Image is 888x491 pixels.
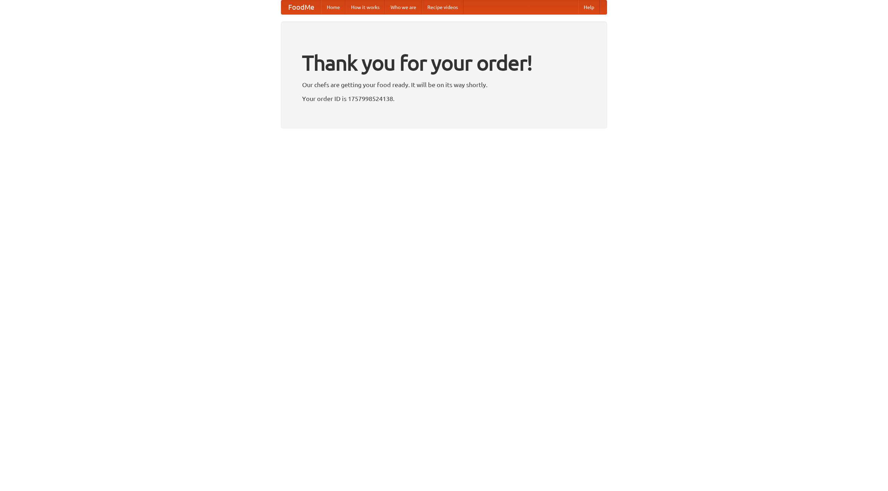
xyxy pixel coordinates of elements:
a: FoodMe [281,0,321,14]
a: Home [321,0,345,14]
a: Help [578,0,600,14]
a: Who we are [385,0,422,14]
a: How it works [345,0,385,14]
p: Our chefs are getting your food ready. It will be on its way shortly. [302,79,586,90]
p: Your order ID is 1757998524138. [302,93,586,104]
h1: Thank you for your order! [302,46,586,79]
a: Recipe videos [422,0,463,14]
